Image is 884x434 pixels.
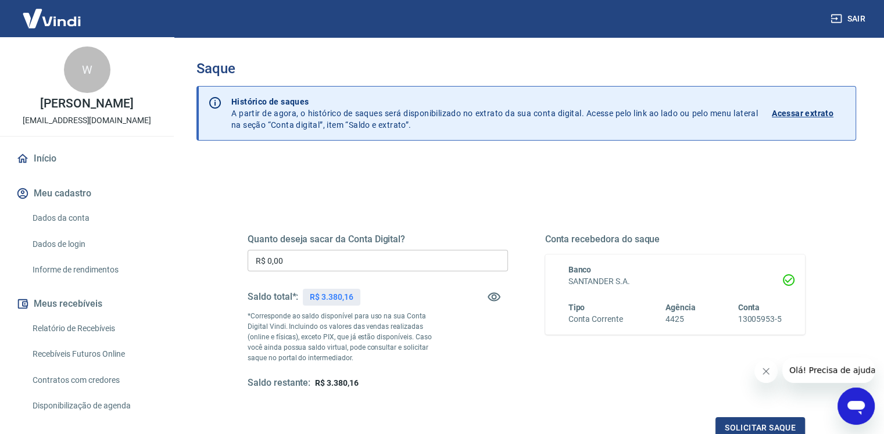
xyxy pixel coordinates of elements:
button: Sair [828,8,870,30]
a: Dados da conta [28,206,160,230]
a: Acessar extrato [772,96,846,131]
span: Tipo [568,303,585,312]
img: Vindi [14,1,90,36]
p: [PERSON_NAME] [40,98,133,110]
h6: SANTANDER S.A. [568,275,782,288]
p: Acessar extrato [772,107,833,119]
a: Relatório de Recebíveis [28,317,160,340]
a: Informe de rendimentos [28,258,160,282]
h5: Saldo restante: [248,377,310,389]
p: [EMAIL_ADDRESS][DOMAIN_NAME] [23,114,151,127]
a: Dados de login [28,232,160,256]
span: Conta [738,303,760,312]
a: Disponibilização de agenda [28,394,160,418]
h3: Saque [196,60,856,77]
span: Olá! Precisa de ajuda? [7,8,98,17]
button: Meus recebíveis [14,291,160,317]
iframe: Mensagem da empresa [782,357,875,383]
p: R$ 3.380,16 [310,291,353,303]
div: W [64,46,110,93]
h5: Saldo total*: [248,291,298,303]
a: Contratos com credores [28,368,160,392]
h5: Quanto deseja sacar da Conta Digital? [248,234,508,245]
h6: 4425 [665,313,696,325]
a: Início [14,146,160,171]
h6: 13005953-5 [738,313,782,325]
p: *Corresponde ao saldo disponível para uso na sua Conta Digital Vindi. Incluindo os valores das ve... [248,311,443,363]
iframe: Botão para abrir a janela de mensagens [838,388,875,425]
h6: Conta Corrente [568,313,623,325]
span: Agência [665,303,696,312]
p: Histórico de saques [231,96,758,107]
span: R$ 3.380,16 [315,378,358,388]
iframe: Fechar mensagem [754,360,778,383]
span: Banco [568,265,592,274]
p: A partir de agora, o histórico de saques será disponibilizado no extrato da sua conta digital. Ac... [231,96,758,131]
h5: Conta recebedora do saque [545,234,806,245]
button: Meu cadastro [14,181,160,206]
a: Recebíveis Futuros Online [28,342,160,366]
